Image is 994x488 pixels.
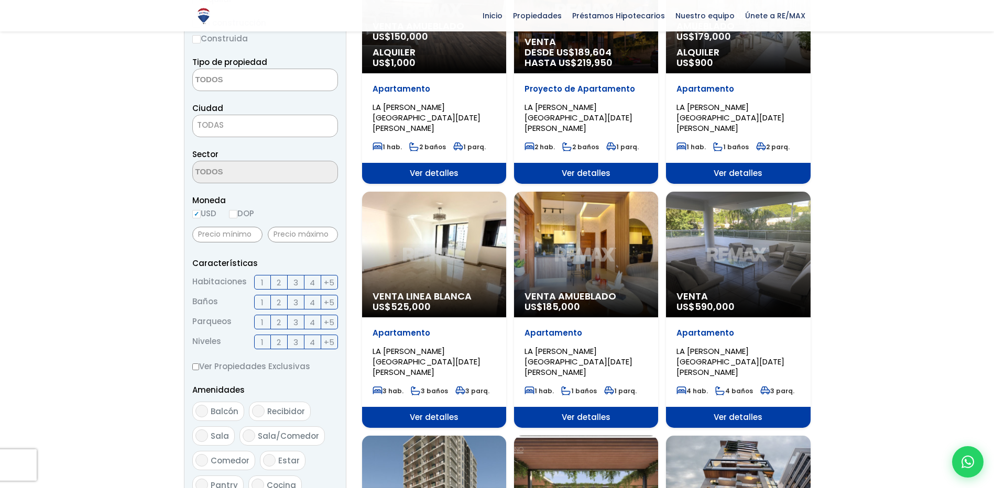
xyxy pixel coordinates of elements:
[525,47,648,68] span: DESDE US$
[192,194,338,207] span: Moneda
[362,192,506,428] a: Venta Linea Blanca US$525,000 Apartamento LA [PERSON_NAME][GEOGRAPHIC_DATA][DATE][PERSON_NAME] 3 ...
[310,296,315,309] span: 4
[666,163,810,184] span: Ver detalles
[277,316,281,329] span: 2
[192,207,216,220] label: USD
[193,118,337,132] span: TODAS
[293,276,298,289] span: 3
[261,276,264,289] span: 1
[229,210,237,218] input: DOP
[756,142,790,151] span: 2 parq.
[192,149,219,160] span: Sector
[455,386,489,395] span: 3 parq.
[229,207,254,220] label: DOP
[192,57,267,68] span: Tipo de propiedad
[391,30,428,43] span: 150,000
[740,8,811,24] span: Únete a RE/MAX
[508,8,567,24] span: Propiedades
[192,295,218,309] span: Baños
[676,291,800,302] span: Venta
[695,30,731,43] span: 179,000
[525,328,648,338] p: Apartamento
[575,46,611,59] span: 189,604
[252,405,265,417] input: Recibidor
[676,84,800,94] p: Apartamento
[373,47,496,58] span: Alquiler
[567,8,670,24] span: Préstamos Hipotecarios
[193,69,294,92] textarea: Search
[525,346,632,378] span: LA [PERSON_NAME][GEOGRAPHIC_DATA][DATE][PERSON_NAME]
[373,56,416,69] span: US$
[676,30,731,43] span: US$
[192,335,221,349] span: Niveles
[192,383,338,396] p: Amenidades
[676,102,784,134] span: LA [PERSON_NAME][GEOGRAPHIC_DATA][DATE][PERSON_NAME]
[194,7,213,25] img: Logo de REMAX
[324,296,334,309] span: +5
[676,346,784,378] span: LA [PERSON_NAME][GEOGRAPHIC_DATA][DATE][PERSON_NAME]
[192,35,201,43] input: Construida
[293,336,298,349] span: 3
[192,103,223,114] span: Ciudad
[192,275,247,290] span: Habitaciones
[577,56,613,69] span: 219,950
[695,300,735,313] span: 590,000
[713,142,749,151] span: 1 baños
[525,300,580,313] span: US$
[195,429,208,442] input: Sala
[243,429,255,442] input: Sala/Comedor
[562,142,599,151] span: 2 baños
[261,296,264,309] span: 1
[277,276,281,289] span: 2
[525,37,648,47] span: Venta
[192,227,263,242] input: Precio mínimo
[453,142,486,151] span: 1 parq.
[195,454,208,467] input: Comedor
[514,192,658,428] a: Venta Amueblado US$185,000 Apartamento LA [PERSON_NAME][GEOGRAPHIC_DATA][DATE][PERSON_NAME] 1 hab...
[373,30,428,43] span: US$
[310,336,315,349] span: 4
[411,386,448,395] span: 3 baños
[514,163,658,184] span: Ver detalles
[525,386,554,395] span: 1 hab.
[192,360,338,373] label: Ver Propiedades Exclusivas
[666,407,810,428] span: Ver detalles
[293,296,298,309] span: 3
[278,455,300,466] span: Estar
[391,300,431,313] span: 525,000
[373,102,480,134] span: LA [PERSON_NAME][GEOGRAPHIC_DATA][DATE][PERSON_NAME]
[211,455,249,466] span: Comedor
[293,316,298,329] span: 3
[192,210,201,218] input: USD
[258,430,319,441] span: Sala/Comedor
[525,84,648,94] p: Proyecto de Apartamento
[676,142,706,151] span: 1 hab.
[695,56,713,69] span: 900
[666,192,810,428] a: Venta US$590,000 Apartamento LA [PERSON_NAME][GEOGRAPHIC_DATA][DATE][PERSON_NAME] 4 hab. 4 baños ...
[525,142,555,151] span: 2 hab.
[263,454,276,467] input: Estar
[373,84,496,94] p: Apartamento
[373,328,496,338] p: Apartamento
[310,316,315,329] span: 4
[514,407,658,428] span: Ver detalles
[676,386,708,395] span: 4 hab.
[715,386,753,395] span: 4 baños
[670,8,740,24] span: Nuestro equipo
[525,58,648,68] span: HASTA US$
[760,386,794,395] span: 3 parq.
[192,32,338,45] label: Construida
[192,315,232,329] span: Parqueos
[277,336,281,349] span: 2
[277,296,281,309] span: 2
[362,163,506,184] span: Ver detalles
[676,300,735,313] span: US$
[373,346,480,378] span: LA [PERSON_NAME][GEOGRAPHIC_DATA][DATE][PERSON_NAME]
[310,276,315,289] span: 4
[606,142,639,151] span: 1 parq.
[373,21,496,31] span: Venta Amueblado
[261,316,264,329] span: 1
[324,336,334,349] span: +5
[604,386,637,395] span: 1 parq.
[525,291,648,302] span: Venta Amueblado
